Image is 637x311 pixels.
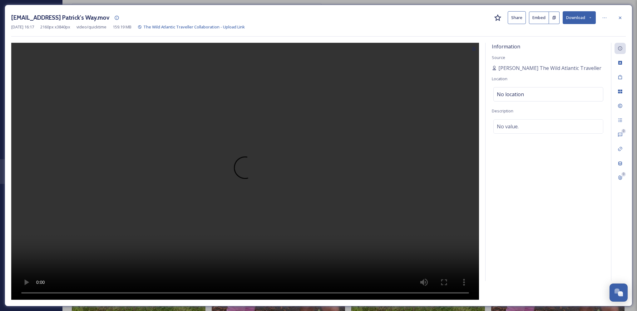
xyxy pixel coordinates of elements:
[508,11,526,24] button: Share
[492,108,513,114] span: Description
[40,24,70,30] span: 2160 px x 3840 px
[498,64,601,72] span: [PERSON_NAME] The Wild Atlantic Traveller
[610,284,628,302] button: Open Chat
[77,24,106,30] span: video/quicktime
[11,24,34,30] span: [DATE] 16:17
[529,12,549,24] button: Embed
[492,76,507,81] span: Location
[492,55,505,60] span: Source
[621,129,626,133] div: 0
[492,43,520,50] span: Information
[143,24,245,30] span: The Wild Atlantic Traveller Collaboration - Upload Link
[497,91,524,98] span: No location
[497,123,519,130] span: No value.
[11,13,110,22] h3: [EMAIL_ADDRESS] Patrick's Way.mov
[621,172,626,176] div: 0
[113,24,131,30] span: 159.19 MB
[563,11,596,24] button: Download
